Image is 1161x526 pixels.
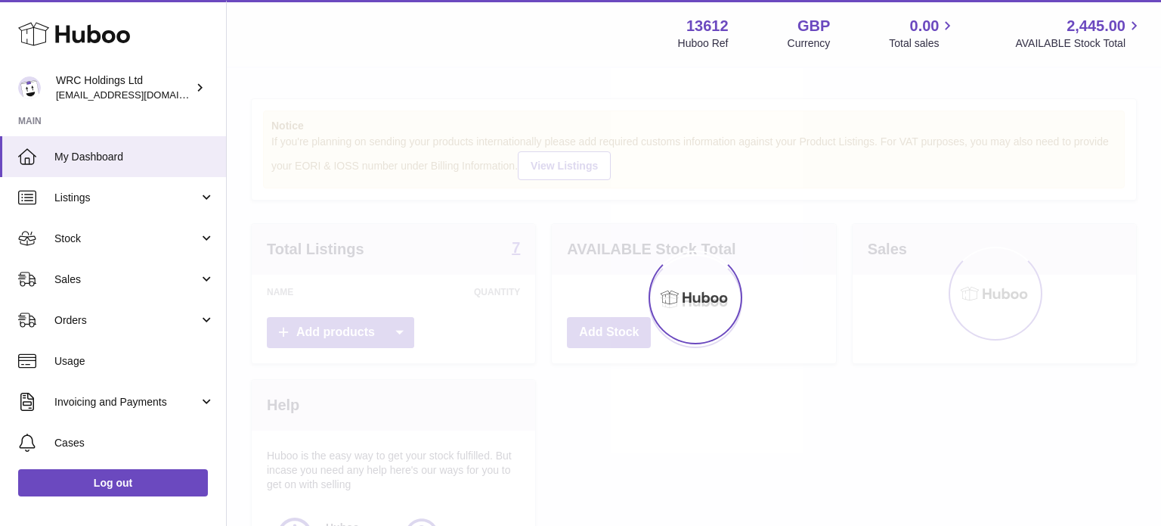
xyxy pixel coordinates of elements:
a: 0.00 Total sales [889,16,956,51]
span: AVAILABLE Stock Total [1015,36,1143,51]
div: WRC Holdings Ltd [56,73,192,102]
span: Listings [54,191,199,205]
span: Total sales [889,36,956,51]
span: My Dashboard [54,150,215,164]
strong: GBP [797,16,830,36]
a: Log out [18,469,208,496]
span: 2,445.00 [1067,16,1125,36]
span: Sales [54,272,199,287]
div: Currency [788,36,831,51]
a: 2,445.00 AVAILABLE Stock Total [1015,16,1143,51]
img: lg@wrcholdings.co.uk [18,76,41,99]
div: Huboo Ref [678,36,729,51]
span: 0.00 [910,16,940,36]
span: Cases [54,436,215,450]
span: Usage [54,354,215,369]
span: Stock [54,232,199,246]
span: [EMAIL_ADDRESS][DOMAIN_NAME] [56,89,222,101]
strong: 13612 [686,16,729,36]
span: Invoicing and Payments [54,395,199,409]
span: Orders [54,313,199,328]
